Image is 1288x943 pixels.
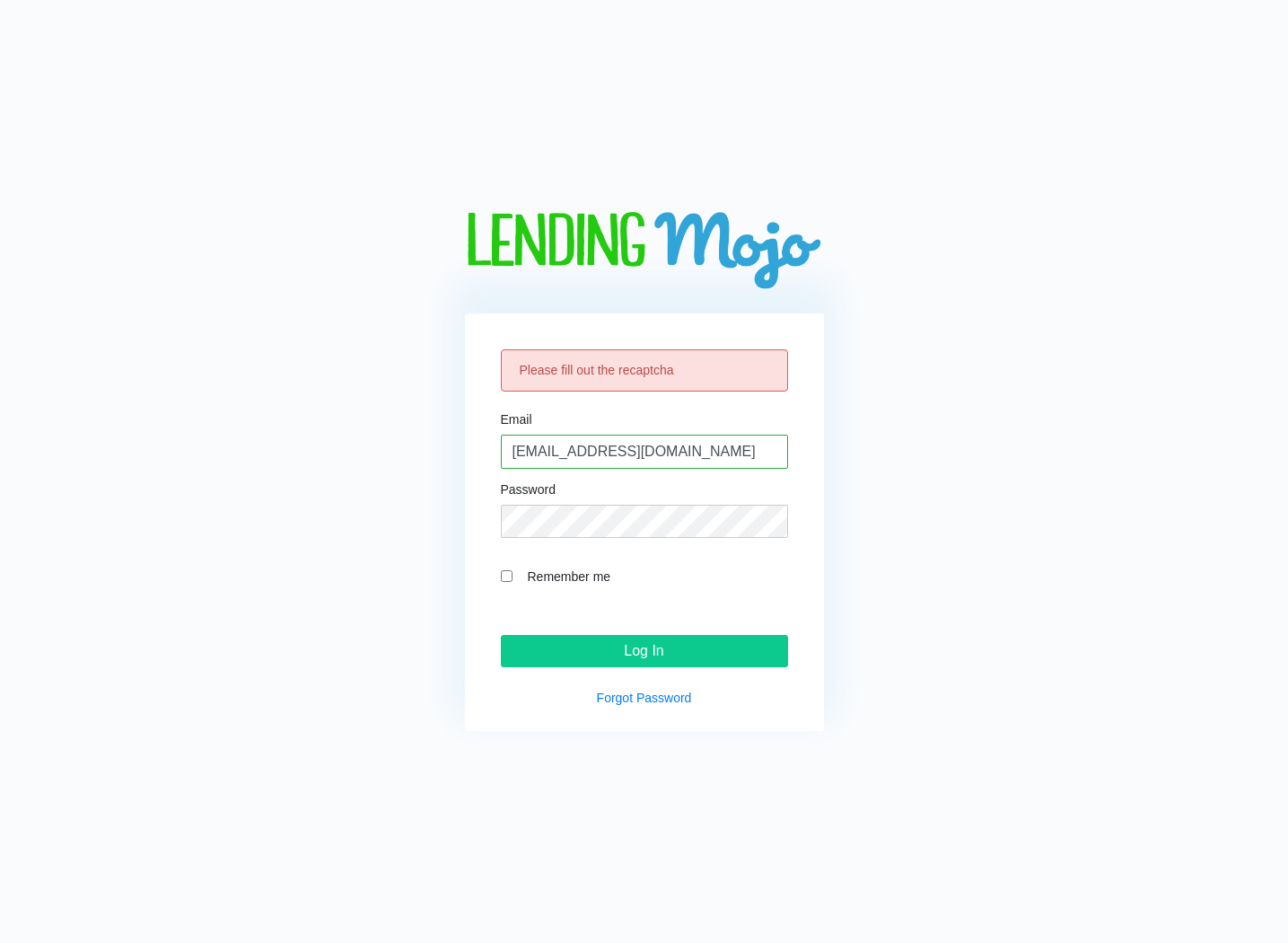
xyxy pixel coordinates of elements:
[465,212,824,292] img: logo-big.png
[597,691,692,705] a: Forgot Password
[501,349,788,392] div: Please fill out the recaptcha
[501,635,788,667] input: Log In
[519,566,788,586] label: Remember me
[501,413,532,426] label: Email
[501,483,556,496] label: Password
